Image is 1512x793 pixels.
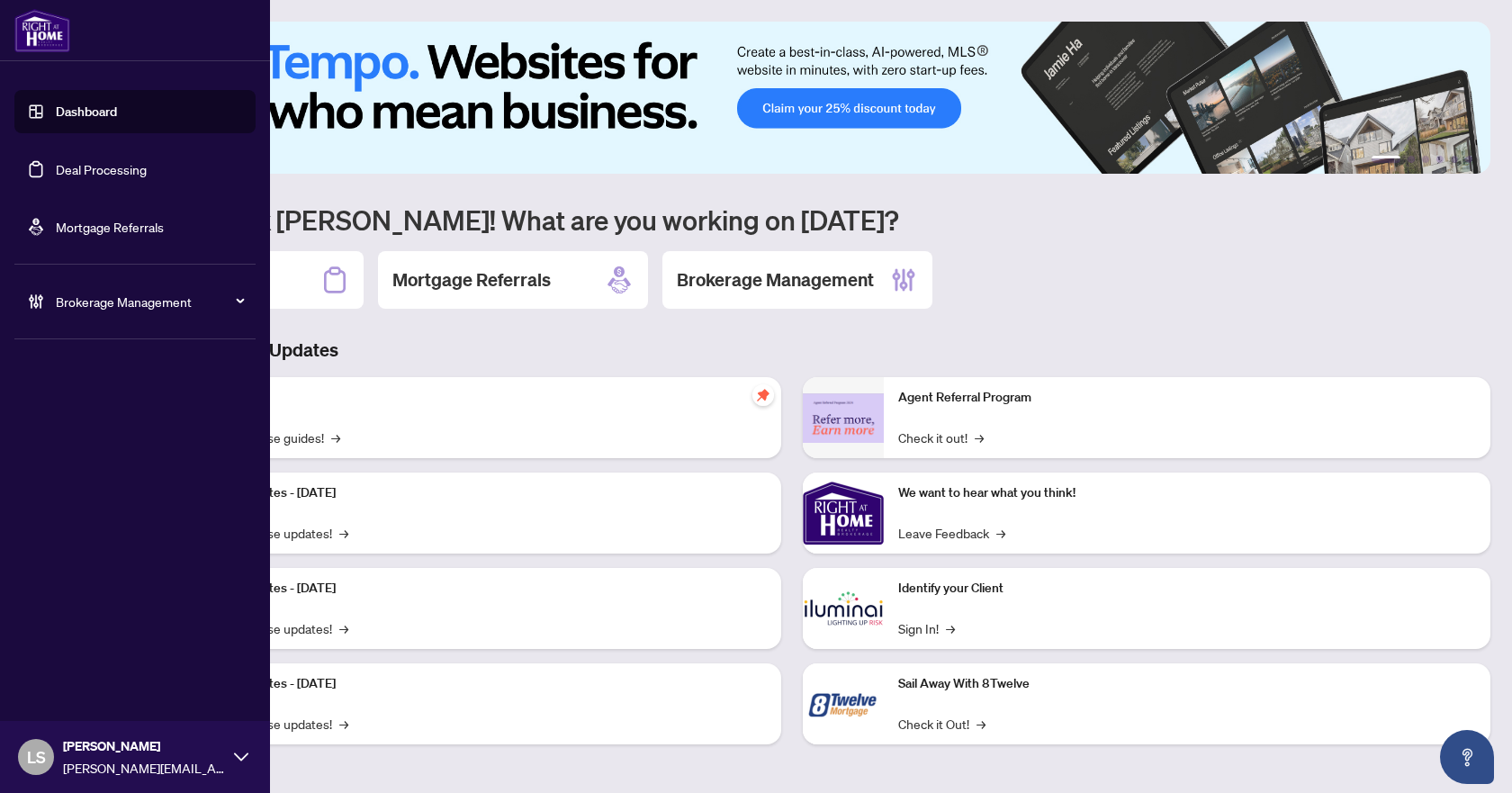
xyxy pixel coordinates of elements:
[976,714,985,734] span: →
[996,523,1005,543] span: →
[1422,156,1429,163] button: 3
[1408,156,1415,163] button: 2
[975,428,984,447] span: →
[1465,156,1472,163] button: 6
[898,714,985,734] a: Check it Out!→
[803,568,884,649] img: Identify your Client
[898,674,1476,694] p: Sail Away With 8Twelve
[189,483,767,503] p: Platform Updates - [DATE]
[94,338,1490,363] h3: Brokerage & Industry Updates
[339,618,348,638] span: →
[27,744,46,770] span: LS
[94,203,1490,237] h1: Welcome back [PERSON_NAME]! What are you working on [DATE]?
[898,388,1476,408] p: Agent Referral Program
[392,267,551,293] h2: Mortgage Referrals
[189,579,767,599] p: Platform Updates - [DATE]
[898,428,984,447] a: Check it out!→
[752,384,774,406] span: pushpin
[14,9,70,52] img: logo
[189,388,767,408] p: Self-Help
[803,663,884,744] img: Sail Away With 8Twelve
[898,618,955,638] a: Sign In!→
[339,523,348,543] span: →
[56,292,243,311] span: Brokerage Management
[56,104,117,120] a: Dashboard
[898,483,1476,503] p: We want to hear what you think!
[1440,730,1494,784] button: Open asap
[677,267,874,293] h2: Brokerage Management
[1372,156,1400,163] button: 1
[63,758,225,778] span: [PERSON_NAME][EMAIL_ADDRESS][DOMAIN_NAME]
[803,473,884,554] img: We want to hear what you think!
[1436,156,1444,163] button: 4
[331,428,340,447] span: →
[946,618,955,638] span: →
[898,523,1005,543] a: Leave Feedback→
[63,736,225,756] span: [PERSON_NAME]
[898,579,1476,599] p: Identify your Client
[56,161,147,177] a: Deal Processing
[803,393,884,443] img: Agent Referral Program
[1451,156,1458,163] button: 5
[56,219,164,235] a: Mortgage Referrals
[189,674,767,694] p: Platform Updates - [DATE]
[94,22,1490,174] img: Slide 0
[339,714,348,734] span: →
